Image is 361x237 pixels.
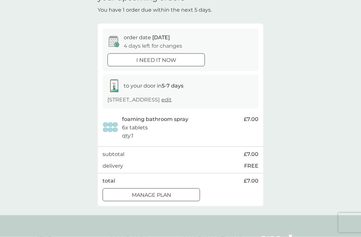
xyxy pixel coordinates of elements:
strong: 5-7 days [162,83,183,89]
p: FREE [244,162,258,170]
p: foaming bathroom spray [122,115,188,124]
button: Manage plan [103,188,200,201]
span: [DATE] [152,34,170,41]
p: Manage plan [132,191,171,199]
p: 4 days left for changes [124,42,182,50]
a: edit [161,97,172,103]
button: i need it now [107,53,205,66]
p: order date [124,33,170,42]
span: to your door in [124,83,183,89]
p: delivery [103,162,123,170]
p: i need it now [136,56,176,65]
p: total [103,177,115,185]
span: £7.00 [244,115,258,124]
p: You have 1 order due within the next 5 days. [98,6,212,14]
p: 6x tablets [122,124,148,132]
p: [STREET_ADDRESS] [107,96,172,104]
p: subtotal [103,150,124,159]
span: £7.00 [244,150,258,159]
span: £7.00 [244,177,258,185]
p: qty : 1 [122,132,133,140]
